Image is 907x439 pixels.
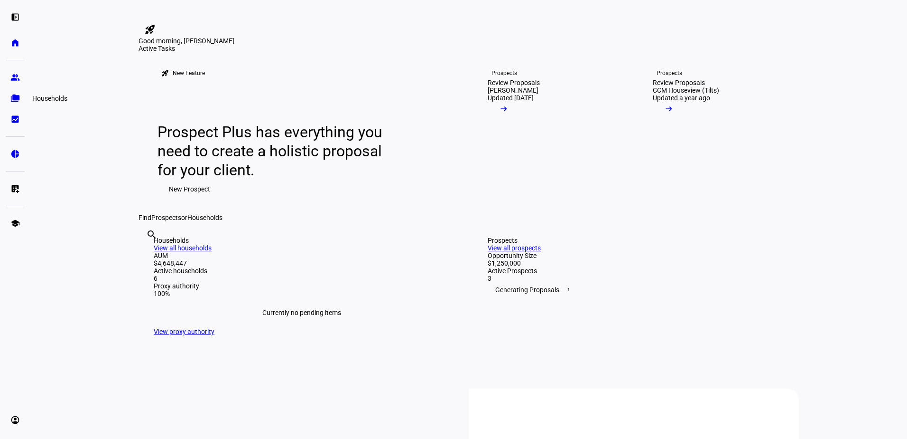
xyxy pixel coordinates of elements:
[154,328,214,335] a: View proxy authority
[488,252,784,259] div: Opportunity Size
[139,37,799,45] div: Good morning, [PERSON_NAME]
[154,259,450,267] div: $4,648,447
[653,94,710,102] div: Updated a year ago
[10,184,20,193] eth-mat-symbol: list_alt_add
[488,94,534,102] div: Updated [DATE]
[157,123,391,180] div: Prospect Plus has everything you need to create a holistic proposal for your client.
[154,282,450,290] div: Proxy authority
[657,69,682,77] div: Prospects
[10,415,20,425] eth-mat-symbol: account_circle
[154,244,212,252] a: View all households
[488,275,784,282] div: 3
[6,68,25,87] a: group
[10,115,20,124] eth-mat-symbol: bid_landscape
[187,214,222,221] span: Households
[488,86,538,94] div: [PERSON_NAME]
[472,52,630,214] a: ProspectsReview Proposals[PERSON_NAME]Updated [DATE]
[6,144,25,163] a: pie_chart
[653,86,719,94] div: CCM Houseview (Tilts)
[488,244,541,252] a: View all prospects
[488,259,784,267] div: $1,250,000
[157,180,222,199] button: New Prospect
[154,297,450,328] div: Currently no pending items
[488,237,784,244] div: Prospects
[139,214,799,221] div: Find or
[151,214,181,221] span: Prospects
[10,94,20,103] eth-mat-symbol: folder_copy
[154,290,450,297] div: 100%
[488,282,784,297] div: Generating Proposals
[169,180,210,199] span: New Prospect
[154,275,450,282] div: 6
[10,38,20,48] eth-mat-symbol: home
[664,104,674,114] mat-icon: arrow_right_alt
[488,267,784,275] div: Active Prospects
[154,267,450,275] div: Active households
[6,89,25,108] a: folder_copy
[154,252,450,259] div: AUM
[6,33,25,52] a: home
[139,45,799,52] div: Active Tasks
[10,73,20,82] eth-mat-symbol: group
[10,219,20,228] eth-mat-symbol: school
[146,229,157,240] mat-icon: search
[10,12,20,22] eth-mat-symbol: left_panel_open
[10,149,20,159] eth-mat-symbol: pie_chart
[488,79,540,86] div: Review Proposals
[6,110,25,129] a: bid_landscape
[499,104,509,114] mat-icon: arrow_right_alt
[144,24,156,35] mat-icon: rocket_launch
[638,52,795,214] a: ProspectsReview ProposalsCCM Houseview (Tilts)Updated a year ago
[28,93,71,104] div: Households
[565,286,573,294] span: 1
[154,237,450,244] div: Households
[146,242,148,253] input: Enter name of prospect or household
[161,69,169,77] mat-icon: rocket_launch
[173,69,205,77] div: New Feature
[491,69,517,77] div: Prospects
[653,79,705,86] div: Review Proposals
